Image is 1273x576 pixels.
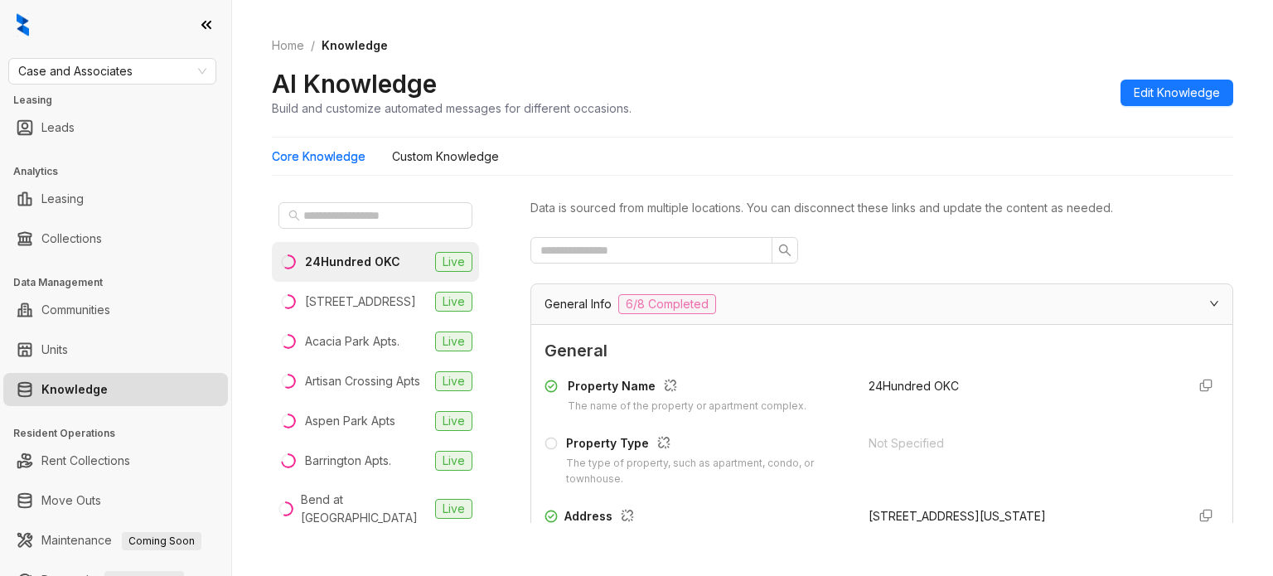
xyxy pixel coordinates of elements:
li: Knowledge [3,373,228,406]
span: expanded [1209,298,1219,308]
span: General [545,338,1219,364]
h3: Data Management [13,275,231,290]
span: Live [435,411,472,431]
div: General Info6/8 Completed [531,284,1232,324]
a: Units [41,333,68,366]
div: The name of the property or apartment complex. [568,399,806,414]
h3: Resident Operations [13,426,231,441]
div: Property Type [566,434,848,456]
div: 24Hundred OKC [305,253,400,271]
div: Address [564,507,849,529]
div: Custom Knowledge [392,148,499,166]
a: Move Outs [41,484,101,517]
div: Barrington Apts. [305,452,391,470]
h3: Leasing [13,93,231,108]
div: Data is sourced from multiple locations. You can disconnect these links and update the content as... [530,199,1233,217]
li: Move Outs [3,484,228,517]
span: Case and Associates [18,59,206,84]
div: Aspen Park Apts [305,412,395,430]
a: Rent Collections [41,444,130,477]
span: Knowledge [322,38,388,52]
div: Not Specified [869,434,1173,453]
h3: Analytics [13,164,231,179]
span: Live [435,252,472,272]
li: Maintenance [3,524,228,557]
span: Edit Knowledge [1134,84,1220,102]
li: Rent Collections [3,444,228,477]
span: 24Hundred OKC [869,379,959,393]
img: logo [17,13,29,36]
li: Leads [3,111,228,144]
span: Live [435,451,472,471]
div: Build and customize automated messages for different occasions. [272,99,632,117]
div: [STREET_ADDRESS] [305,293,416,311]
div: Bend at [GEOGRAPHIC_DATA] [301,491,428,527]
a: Knowledge [41,373,108,406]
div: [STREET_ADDRESS][US_STATE] [869,507,1173,525]
button: Edit Knowledge [1121,80,1233,106]
div: The type of property, such as apartment, condo, or townhouse. [566,456,848,487]
a: Leasing [41,182,84,215]
li: Leasing [3,182,228,215]
li: Communities [3,293,228,327]
div: Acacia Park Apts. [305,332,399,351]
h2: AI Knowledge [272,68,437,99]
li: Collections [3,222,228,255]
span: Live [435,371,472,391]
a: Communities [41,293,110,327]
span: General Info [545,295,612,313]
a: Leads [41,111,75,144]
span: Live [435,499,472,519]
span: search [778,244,791,257]
a: Collections [41,222,102,255]
span: 6/8 Completed [618,294,716,314]
div: Core Knowledge [272,148,365,166]
a: Home [269,36,307,55]
div: Artisan Crossing Apts [305,372,420,390]
span: Coming Soon [122,532,201,550]
li: / [311,36,315,55]
span: search [288,210,300,221]
div: Property Name [568,377,806,399]
span: Live [435,332,472,351]
span: Live [435,292,472,312]
li: Units [3,333,228,366]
